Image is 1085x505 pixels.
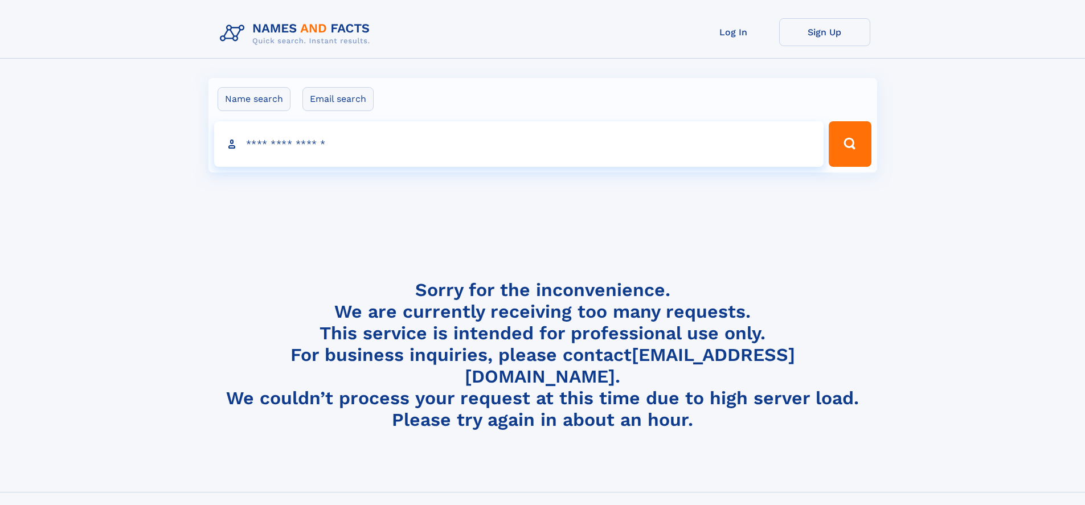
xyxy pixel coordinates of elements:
[302,87,374,111] label: Email search
[829,121,871,167] button: Search Button
[215,279,870,431] h4: Sorry for the inconvenience. We are currently receiving too many requests. This service is intend...
[465,344,795,387] a: [EMAIL_ADDRESS][DOMAIN_NAME]
[214,121,824,167] input: search input
[779,18,870,46] a: Sign Up
[218,87,290,111] label: Name search
[215,18,379,49] img: Logo Names and Facts
[688,18,779,46] a: Log In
